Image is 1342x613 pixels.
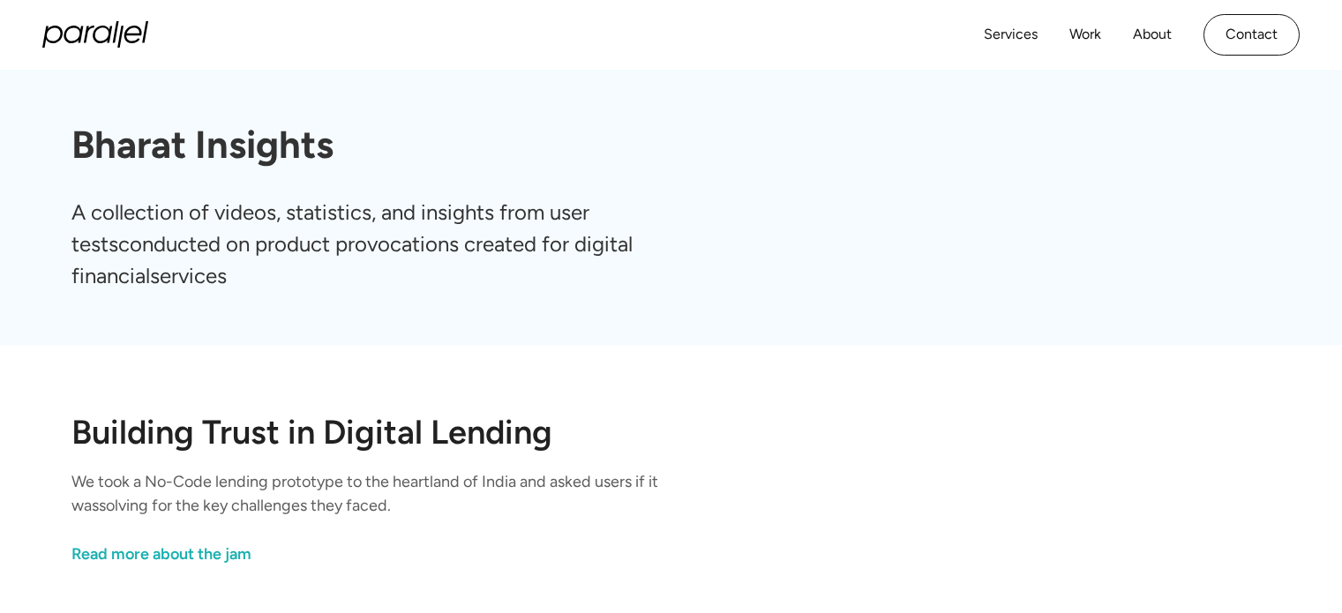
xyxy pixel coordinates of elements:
div: Read more about the jam [71,542,251,566]
p: We took a No-Code lending prototype to the heartland of India and asked users if it wassolving fo... [71,470,731,518]
a: Contact [1203,14,1300,56]
h1: Bharat Insights [71,123,1271,168]
p: A collection of videos, statistics, and insights from user testsconducted on product provocations... [71,197,701,292]
a: About [1133,22,1172,48]
a: link [71,542,731,566]
a: Work [1069,22,1101,48]
h2: Building Trust in Digital Lending [71,415,1271,449]
a: home [42,21,148,48]
a: Services [984,22,1038,48]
